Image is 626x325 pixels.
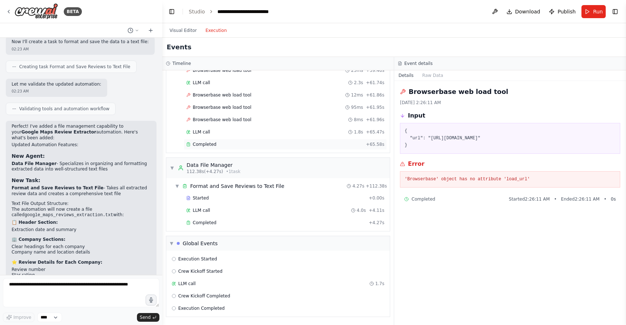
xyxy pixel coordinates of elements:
[418,70,448,81] button: Raw Data
[193,141,216,147] span: Completed
[167,42,191,52] h2: Events
[178,256,217,262] span: Execution Started
[21,129,96,135] strong: Google Maps Review Extractor
[12,201,151,207] h2: Text File Output Structure:
[193,92,251,98] span: Browserbase web load tool
[189,8,290,15] nav: breadcrumb
[366,141,384,147] span: + 65.58s
[366,104,384,110] span: + 61.95s
[175,183,179,189] span: ▼
[354,129,363,135] span: 1.8s
[610,7,620,17] button: Show right sidebar
[366,129,384,135] span: + 65.47s
[193,207,210,213] span: LLM call
[366,183,387,189] span: + 112.38s
[409,87,508,97] h2: Browserbase web load tool
[170,165,174,171] span: ▼
[12,124,151,141] p: Perfect! I've added a file management capability to your automation. Here's what's been added:
[593,8,603,15] span: Run
[193,220,216,226] span: Completed
[558,8,576,15] span: Publish
[187,169,223,174] span: 112.38s (+4.27s)
[193,104,251,110] span: Browserbase web load tool
[189,9,205,15] a: Studio
[369,207,384,213] span: + 4.11s
[515,8,541,15] span: Download
[366,117,384,123] span: + 61.96s
[12,185,151,197] li: - Takes all extracted review data and creates a comprehensive text file
[366,67,384,73] span: + 59.46s
[369,220,384,226] span: + 4.27s
[19,64,130,70] span: Creating task Format and Save Reviews to Text File
[611,196,616,202] span: 0 s
[352,183,364,189] span: 4.27s
[375,281,384,287] span: 1.7s
[405,128,615,149] pre: { "url": "[URL][DOMAIN_NAME]" }
[404,61,433,66] h3: Event details
[12,227,151,233] li: Extraction date and summary
[187,161,241,169] div: Data File Manager
[12,220,58,225] strong: 📋 Header Section:
[12,250,151,255] li: Company name and location details
[3,313,34,322] button: Improve
[193,67,251,73] span: Browserbase web load tool
[408,111,425,120] h3: Input
[183,240,218,247] div: Global Events
[12,161,151,172] li: - Specializes in organizing and formatting extracted data into well-structured text files
[604,196,606,202] span: •
[12,177,151,184] h3: New Task:
[125,26,142,35] button: Switch to previous chat
[193,195,209,201] span: Started
[12,82,101,87] p: Let me validate the updated automation:
[172,61,191,66] h3: Timeline
[140,314,151,320] span: Send
[178,268,222,274] span: Crew Kickoff Started
[201,26,231,35] button: Execution
[412,196,435,202] span: Completed
[165,26,201,35] button: Visual Editor
[554,196,556,202] span: •
[357,207,366,213] span: 4.0s
[12,260,102,265] strong: ⭐ Review Details for Each Company:
[193,80,210,86] span: LLM call
[145,26,156,35] button: Start a new chat
[12,237,65,242] strong: 🏢 Company Sections:
[581,5,606,18] button: Run
[366,80,384,86] span: + 61.74s
[408,160,425,168] h3: Error
[193,117,251,123] span: Browserbase web load tool
[13,314,31,320] span: Improve
[12,272,151,278] li: Star rating
[369,195,384,201] span: + 0.00s
[12,244,151,250] li: Clear headings for each company
[12,185,104,190] strong: Format and Save Reviews to Text File
[12,46,149,52] div: 02:23 AM
[12,89,101,94] div: 02:23 AM
[546,5,579,18] button: Publish
[170,240,173,246] span: ▼
[137,313,159,322] button: Send
[12,161,57,166] strong: Data File Manager
[400,100,620,106] div: [DATE] 2:26:11 AM
[25,213,113,218] code: google_maps_reviews_extraction.txt
[19,106,109,112] span: Validating tools and automation workflow
[167,7,177,17] button: Hide left sidebar
[178,281,196,287] span: LLM call
[12,39,149,45] p: Now I'll create a task to format and save the data to a text file:
[354,117,363,123] span: 8ms
[190,182,284,190] div: Format and Save Reviews to Text File
[146,295,156,305] button: Click to speak your automation idea
[351,67,363,73] span: 25ms
[354,80,363,86] span: 2.3s
[14,3,58,20] img: Logo
[12,207,151,218] p: The automation will now create a file called with:
[405,176,615,183] pre: 'Browserbase' object has no attribute 'load_url'
[351,92,363,98] span: 12ms
[178,293,230,299] span: Crew Kickoff Completed
[64,7,82,16] div: BETA
[351,104,363,110] span: 95ms
[178,305,225,311] span: Execution Completed
[509,196,550,202] span: Started 2:26:11 AM
[366,92,384,98] span: + 61.86s
[12,152,151,160] h3: New Agent:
